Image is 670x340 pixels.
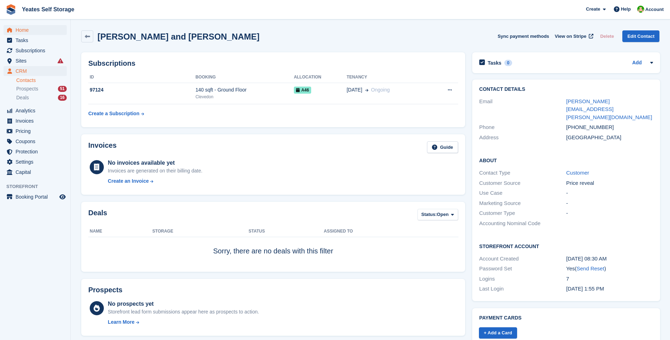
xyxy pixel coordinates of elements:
[294,72,347,83] th: Allocation
[479,123,566,131] div: Phone
[16,167,58,177] span: Capital
[108,177,202,185] a: Create an Invoice
[16,126,58,136] span: Pricing
[371,87,390,93] span: Ongoing
[4,116,67,126] a: menu
[427,141,458,153] a: Guide
[586,6,600,13] span: Create
[88,110,140,117] div: Create a Subscription
[552,30,595,42] a: View on Stripe
[16,94,29,101] span: Deals
[195,72,294,83] th: Booking
[152,226,248,237] th: Storage
[4,35,67,45] a: menu
[58,86,67,92] div: 51
[16,66,58,76] span: CRM
[576,265,604,271] a: Send Reset
[504,60,512,66] div: 0
[16,35,58,45] span: Tasks
[597,30,617,42] button: Delete
[4,167,67,177] a: menu
[108,300,259,308] div: No prospects yet
[4,136,67,146] a: menu
[4,106,67,116] a: menu
[622,30,659,42] a: Edit Contact
[16,85,67,93] a: Prospects 51
[4,147,67,157] a: menu
[213,247,333,255] span: Sorry, there are no deals with this filter
[88,286,123,294] h2: Prospects
[4,66,67,76] a: menu
[108,159,202,167] div: No invoices available yet
[16,77,67,84] a: Contacts
[16,136,58,146] span: Coupons
[19,4,77,15] a: Yeates Self Storage
[479,265,566,273] div: Password Set
[479,179,566,187] div: Customer Source
[16,86,38,92] span: Prospects
[346,72,429,83] th: Tenancy
[479,327,517,339] a: + Add a Card
[555,33,586,40] span: View on Stripe
[16,147,58,157] span: Protection
[6,183,70,190] span: Storefront
[421,211,437,218] span: Status:
[58,193,67,201] a: Preview store
[16,25,58,35] span: Home
[479,285,566,293] div: Last Login
[4,157,67,167] a: menu
[4,192,67,202] a: menu
[566,286,604,292] time: 2025-09-10 12:55:33 UTC
[637,6,644,13] img: Angela Field
[4,46,67,55] a: menu
[566,134,653,142] div: [GEOGRAPHIC_DATA]
[108,308,259,316] div: Storefront lead form submissions appear here as prospects to action.
[621,6,631,13] span: Help
[479,98,566,122] div: Email
[498,30,549,42] button: Sync payment methods
[16,56,58,66] span: Sites
[566,199,653,207] div: -
[566,123,653,131] div: [PHONE_NUMBER]
[294,87,311,94] span: A46
[88,226,152,237] th: Name
[479,189,566,197] div: Use Case
[16,106,58,116] span: Analytics
[108,318,259,326] a: Learn More
[488,60,502,66] h2: Tasks
[88,86,195,94] div: 97124
[249,226,324,237] th: Status
[108,167,202,175] div: Invoices are generated on their billing date.
[195,86,294,94] div: 140 sqft - Ground Floor
[16,157,58,167] span: Settings
[88,141,117,153] h2: Invoices
[566,179,653,187] div: Price reveal
[88,209,107,222] h2: Deals
[479,275,566,283] div: Logins
[97,32,260,41] h2: [PERSON_NAME] and [PERSON_NAME]
[195,94,294,100] div: Clevedon
[4,126,67,136] a: menu
[16,192,58,202] span: Booking Portal
[16,94,67,101] a: Deals 16
[479,219,566,228] div: Accounting Nominal Code
[645,6,664,13] span: Account
[566,170,589,176] a: Customer
[479,157,653,164] h2: About
[88,72,195,83] th: ID
[479,242,653,250] h2: Storefront Account
[4,56,67,66] a: menu
[479,255,566,263] div: Account Created
[88,107,144,120] a: Create a Subscription
[58,95,67,101] div: 16
[417,209,458,221] button: Status: Open
[437,211,449,218] span: Open
[566,265,653,273] div: Yes
[575,265,606,271] span: ( )
[566,209,653,217] div: -
[566,98,652,120] a: [PERSON_NAME][EMAIL_ADDRESS][PERSON_NAME][DOMAIN_NAME]
[632,59,642,67] a: Add
[479,169,566,177] div: Contact Type
[6,4,16,15] img: stora-icon-8386f47178a22dfd0bd8f6a31ec36ba5ce8667c1dd55bd0f319d3a0aa187defe.svg
[58,58,63,64] i: Smart entry sync failures have occurred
